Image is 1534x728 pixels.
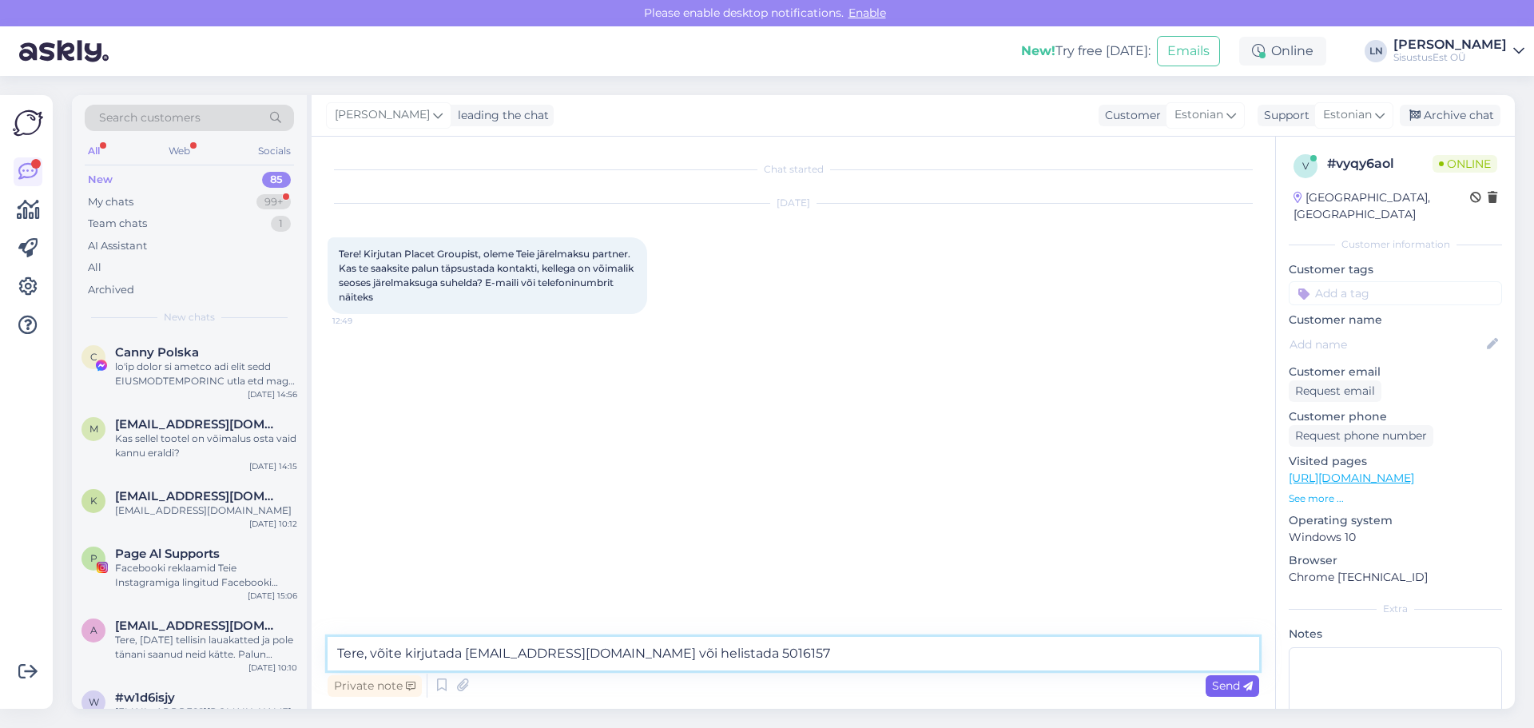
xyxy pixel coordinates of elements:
div: [DATE] [328,196,1259,210]
div: Socials [255,141,294,161]
textarea: Tere, võite kirjutada [EMAIL_ADDRESS][DOMAIN_NAME] või helistada 5016157 [328,637,1259,670]
div: # vyqy6aol [1327,154,1433,173]
span: w [89,696,99,708]
div: SisustusEst OÜ [1393,51,1507,64]
div: leading the chat [451,107,549,124]
p: See more ... [1289,491,1502,506]
div: Customer [1099,107,1161,124]
div: Try free [DATE]: [1021,42,1150,61]
div: Request phone number [1289,425,1433,447]
span: kaililottajuhkam@gmail.com [115,489,281,503]
span: Estonian [1323,106,1372,124]
span: m [89,423,98,435]
a: [PERSON_NAME]SisustusEst OÜ [1393,38,1524,64]
p: Customer phone [1289,408,1502,425]
button: Emails [1157,36,1220,66]
span: alla.fedotova.777@gmail.com [115,619,281,633]
input: Add a tag [1289,281,1502,305]
div: New [88,172,113,188]
span: maritleito@gmail.com [115,417,281,432]
div: Private note [328,675,422,697]
p: Chrome [TECHNICAL_ID] [1289,569,1502,586]
div: Online [1239,37,1326,66]
span: New chats [164,310,215,324]
p: Notes [1289,626,1502,642]
div: [GEOGRAPHIC_DATA], [GEOGRAPHIC_DATA] [1294,189,1470,223]
div: [DATE] 14:15 [249,460,297,472]
p: Customer tags [1289,261,1502,278]
div: Request email [1289,380,1381,402]
div: Team chats [88,216,147,232]
div: Tere, [DATE] tellisin lauakatted ja pole tänani saanud neid kätte. Palun kontrollige minu tellimu... [115,633,297,662]
div: [EMAIL_ADDRESS][DOMAIN_NAME] [115,705,297,719]
p: Customer email [1289,364,1502,380]
a: [URL][DOMAIN_NAME] [1289,471,1414,485]
div: Chat started [328,162,1259,177]
p: Windows 10 [1289,529,1502,546]
span: Tere! Kirjutan Placet Groupist, oleme Teie järelmaksu partner. Kas te saaksite palun täpsustada k... [339,248,636,303]
div: All [88,260,101,276]
span: a [90,624,97,636]
span: Online [1433,155,1497,173]
div: My chats [88,194,133,210]
img: Askly Logo [13,108,43,138]
p: Visited pages [1289,453,1502,470]
div: [DATE] 10:10 [248,662,297,674]
div: Archive chat [1400,105,1500,126]
span: Page Al Supports [115,547,220,561]
div: Facebooki reklaamid Teie Instagramiga lingitud Facebooki konto on identiteedivarguse kahtluse tõt... [115,561,297,590]
span: #w1d6isjy [115,690,175,705]
div: Customer information [1289,237,1502,252]
div: [PERSON_NAME] [1393,38,1507,51]
span: Canny Polska [115,345,199,360]
p: Browser [1289,552,1502,569]
div: [DATE] 15:06 [248,590,297,602]
div: [DATE] 14:56 [248,388,297,400]
span: [PERSON_NAME] [335,106,430,124]
div: AI Assistant [88,238,147,254]
span: Send [1212,678,1253,693]
div: 1 [271,216,291,232]
span: Estonian [1174,106,1223,124]
span: k [90,495,97,507]
div: Extra [1289,602,1502,616]
div: 85 [262,172,291,188]
span: Enable [844,6,891,20]
div: 99+ [256,194,291,210]
p: Operating system [1289,512,1502,529]
b: New! [1021,43,1055,58]
span: P [90,552,97,564]
div: [EMAIL_ADDRESS][DOMAIN_NAME] [115,503,297,518]
div: Support [1258,107,1309,124]
div: [DATE] 10:12 [249,518,297,530]
div: All [85,141,103,161]
div: lo'ip dolor si ametco adi elit sedd EIUSMODTEMPORINC utla etd magn aliquaenima minimven. quisnos ... [115,360,297,388]
input: Add name [1290,336,1484,353]
span: v [1302,160,1309,172]
p: Customer name [1289,312,1502,328]
span: Search customers [99,109,201,126]
span: C [90,351,97,363]
span: 12:49 [332,315,392,327]
div: Web [165,141,193,161]
div: LN [1365,40,1387,62]
div: Kas sellel tootel on võimalus osta vaid kannu eraldi? [115,432,297,460]
div: Archived [88,282,134,298]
